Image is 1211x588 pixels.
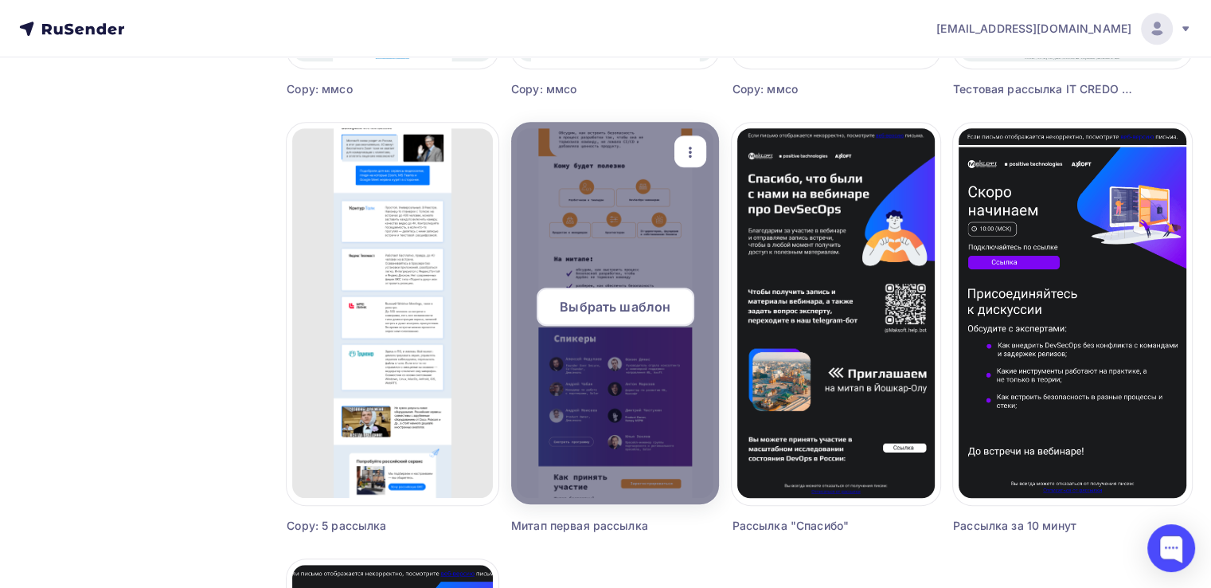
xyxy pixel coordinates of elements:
div: Copy: ммсо [732,81,888,97]
div: Рассылка за 10 минут [953,518,1132,534]
div: Митап первая рассылка [511,518,667,534]
a: [EMAIL_ADDRESS][DOMAIN_NAME] [936,13,1192,45]
div: Тестовая рассылка IT CREDO для произв с базы Контура [953,81,1132,97]
div: Copy: ммсо [287,81,445,97]
div: Copy: ммсо [511,81,667,97]
div: Copy: 5 рассылка [287,518,445,534]
span: [EMAIL_ADDRESS][DOMAIN_NAME] [936,21,1131,37]
span: Выбрать шаблон [560,297,670,316]
div: Рассылка "Спасибо" [732,518,888,534]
